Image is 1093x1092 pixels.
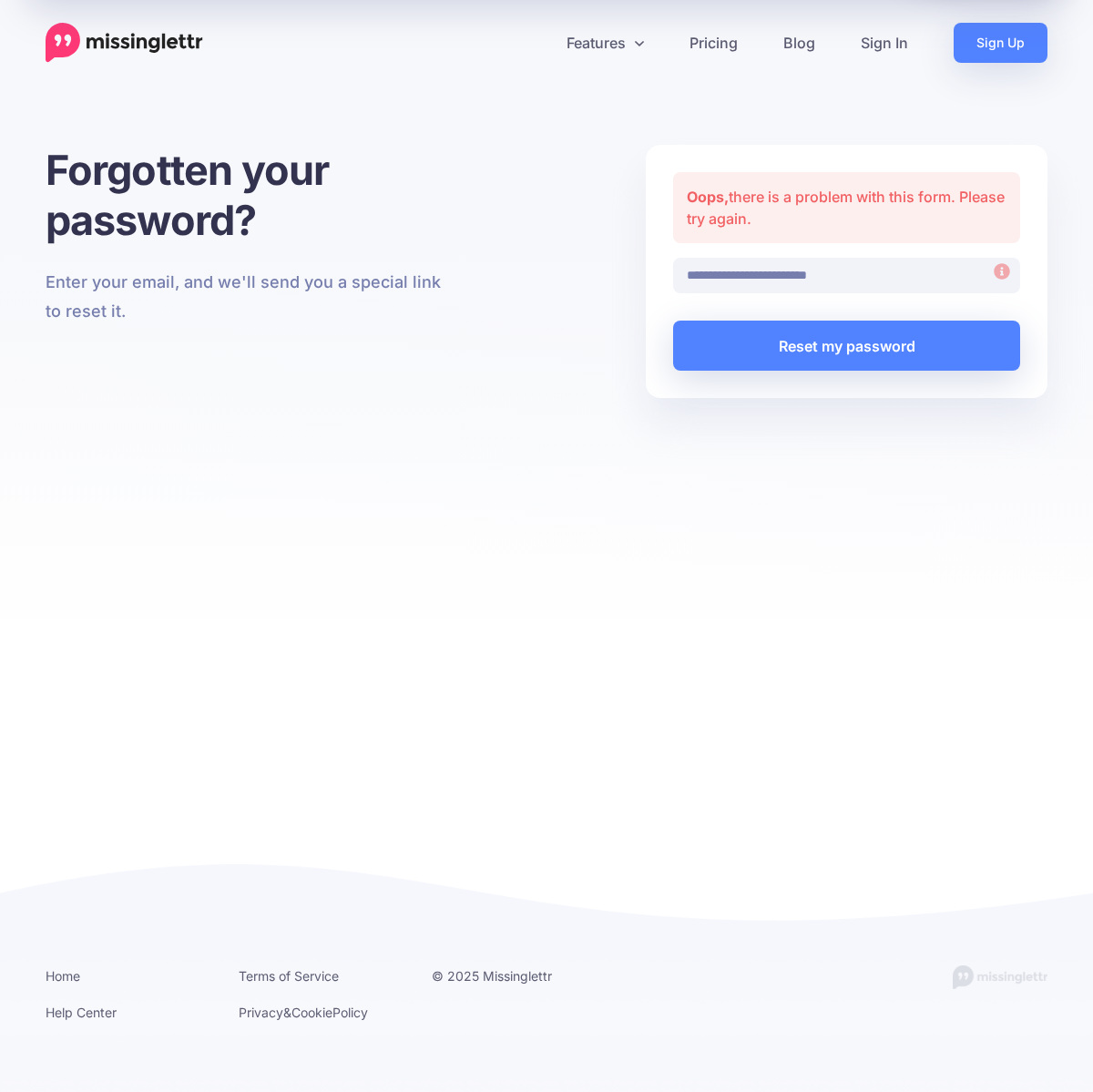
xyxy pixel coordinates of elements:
a: Blog [761,23,838,63]
a: Privacy [239,1005,283,1020]
strong: Oops, [687,188,729,206]
a: Home [46,968,80,984]
a: Sign In [838,23,931,63]
a: Help Center [46,1005,117,1020]
p: Enter your email, and we'll send you a special link to reset it. [46,268,447,326]
a: Cookie [291,1005,332,1020]
li: © 2025 Missinglettr [432,964,598,987]
a: Features [544,23,667,63]
li: & Policy [239,1001,404,1024]
div: there is a problem with this form. Please try again. [673,172,1020,243]
a: Sign Up [954,23,1047,63]
a: Pricing [667,23,761,63]
h1: Forgotten your password? [46,145,447,245]
button: Reset my password [673,321,1020,371]
a: Terms of Service [239,968,339,984]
